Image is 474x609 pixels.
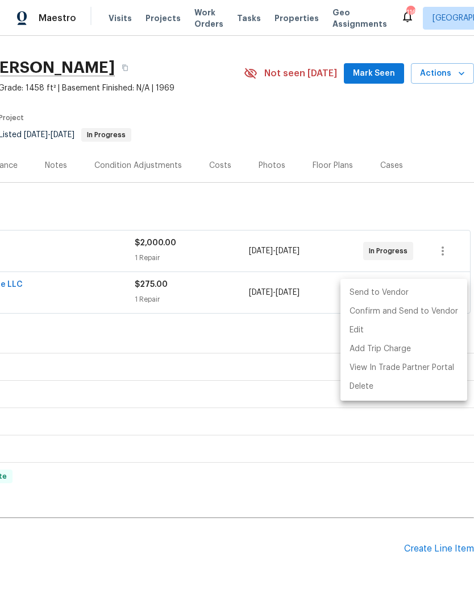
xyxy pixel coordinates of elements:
[340,321,467,340] li: Edit
[340,283,467,302] li: Send to Vendor
[340,302,467,321] li: Confirm and Send to Vendor
[340,359,467,377] li: View In Trade Partner Portal
[340,377,467,396] li: Delete
[340,340,467,359] li: Add Trip Charge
